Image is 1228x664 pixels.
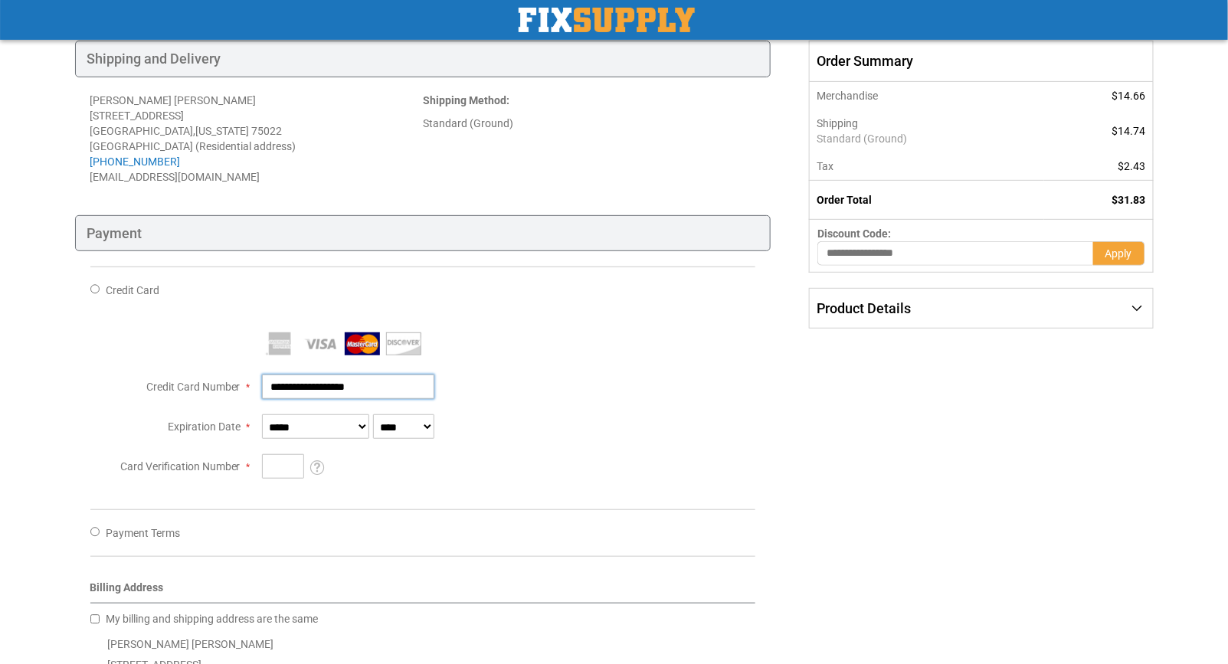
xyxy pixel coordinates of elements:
[1118,160,1146,172] span: $2.43
[345,332,380,355] img: MasterCard
[303,332,339,355] img: Visa
[196,125,250,137] span: [US_STATE]
[810,152,1045,181] th: Tax
[423,116,755,131] div: Standard (Ground)
[262,332,297,355] img: American Express
[106,613,318,625] span: My billing and shipping address are the same
[90,155,181,168] a: [PHONE_NUMBER]
[1093,241,1145,266] button: Apply
[1112,90,1146,102] span: $14.66
[120,460,241,473] span: Card Verification Number
[106,527,180,539] span: Payment Terms
[386,332,421,355] img: Discover
[75,41,771,77] div: Shipping and Delivery
[90,580,756,603] div: Billing Address
[90,171,260,183] span: [EMAIL_ADDRESS][DOMAIN_NAME]
[423,94,506,106] span: Shipping Method
[1112,194,1146,206] span: $31.83
[810,82,1045,110] th: Merchandise
[168,420,241,433] span: Expiration Date
[106,284,159,296] span: Credit Card
[423,94,509,106] strong: :
[817,117,858,129] span: Shipping
[809,41,1153,82] span: Order Summary
[519,8,695,32] img: Fix Industrial Supply
[817,194,872,206] strong: Order Total
[817,131,1036,146] span: Standard (Ground)
[75,215,771,252] div: Payment
[817,300,911,316] span: Product Details
[146,381,241,393] span: Credit Card Number
[519,8,695,32] a: store logo
[1112,125,1146,137] span: $14.74
[817,227,891,240] span: Discount Code:
[90,93,423,185] address: [PERSON_NAME] [PERSON_NAME] [STREET_ADDRESS] [GEOGRAPHIC_DATA] , 75022 [GEOGRAPHIC_DATA] (Residen...
[1105,247,1132,260] span: Apply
